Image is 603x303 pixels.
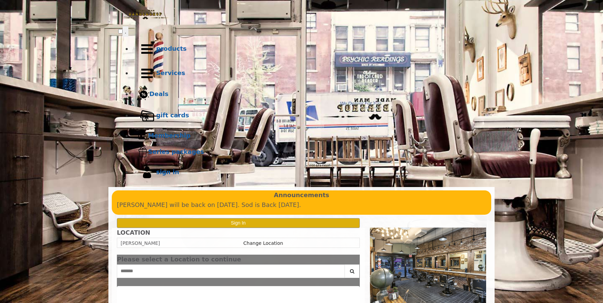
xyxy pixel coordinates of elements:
[121,240,160,246] span: [PERSON_NAME]
[274,190,329,200] b: Announcements
[156,45,187,52] b: products
[123,26,128,37] button: menu toggle
[149,90,168,97] b: Deals
[148,148,204,155] b: Series packages
[117,264,360,281] div: Center Select
[156,112,189,119] b: gift cards
[138,107,156,125] img: Gift cards
[132,86,485,103] a: DealsDeals
[156,168,179,176] b: sign in
[132,160,485,185] a: sign insign in
[132,144,485,160] a: Series packagesSeries packages
[350,257,360,262] button: close dialog
[117,256,241,263] span: Please select a Location to continue
[138,64,156,83] img: Services
[125,28,126,35] span: .
[156,69,185,76] b: Services
[138,40,156,58] img: Products
[348,269,356,274] i: Search button
[118,4,172,25] img: Made Man Barbershop logo
[118,29,123,33] input: menu toggle
[132,128,485,144] a: MembershipMembership
[138,131,148,141] img: Membership
[243,240,283,246] a: Change Location
[148,132,190,139] b: Membership
[138,147,148,157] img: Series packages
[117,264,345,278] input: Search Center
[117,218,360,228] button: Sign In
[117,200,486,210] p: [PERSON_NAME] will be back on [DATE]. Sod is Back [DATE].
[132,37,485,61] a: Productsproducts
[132,103,485,128] a: Gift cardsgift cards
[132,61,485,86] a: ServicesServices
[117,229,150,236] b: LOCATION
[138,89,149,100] img: Deals
[138,163,156,182] img: sign in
